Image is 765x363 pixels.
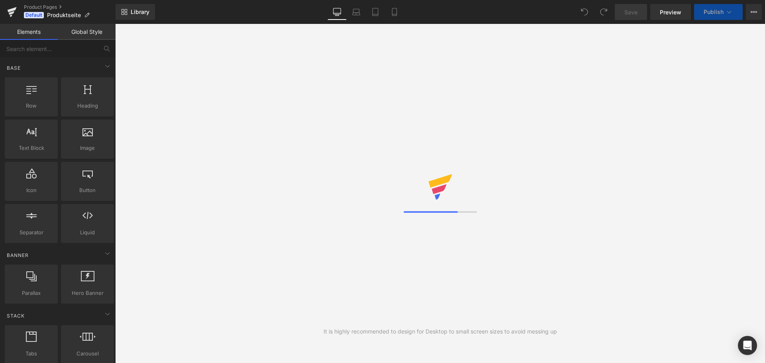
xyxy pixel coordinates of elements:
span: Image [63,144,112,152]
span: Preview [660,8,681,16]
span: Stack [6,312,25,320]
span: Row [7,102,55,110]
span: Base [6,64,22,72]
div: It is highly recommended to design for Desktop to small screen sizes to avoid messing up [324,327,557,336]
span: Hero Banner [63,289,112,297]
a: Laptop [347,4,366,20]
a: Preview [650,4,691,20]
span: Liquid [63,228,112,237]
a: Mobile [385,4,404,20]
span: Icon [7,186,55,194]
button: Redo [596,4,612,20]
span: Text Block [7,144,55,152]
a: Product Pages [24,4,116,10]
a: Global Style [58,24,116,40]
button: More [746,4,762,20]
span: Produktseite [47,12,81,18]
span: Button [63,186,112,194]
span: Default [24,12,44,18]
span: Heading [63,102,112,110]
span: Tabs [7,349,55,358]
span: Parallax [7,289,55,297]
div: Open Intercom Messenger [738,336,757,355]
span: Library [131,8,149,16]
span: Carousel [63,349,112,358]
a: New Library [116,4,155,20]
button: Publish [694,4,743,20]
span: Separator [7,228,55,237]
span: Banner [6,251,29,259]
button: Undo [577,4,592,20]
span: Publish [704,9,724,15]
a: Tablet [366,4,385,20]
span: Save [624,8,637,16]
a: Desktop [328,4,347,20]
